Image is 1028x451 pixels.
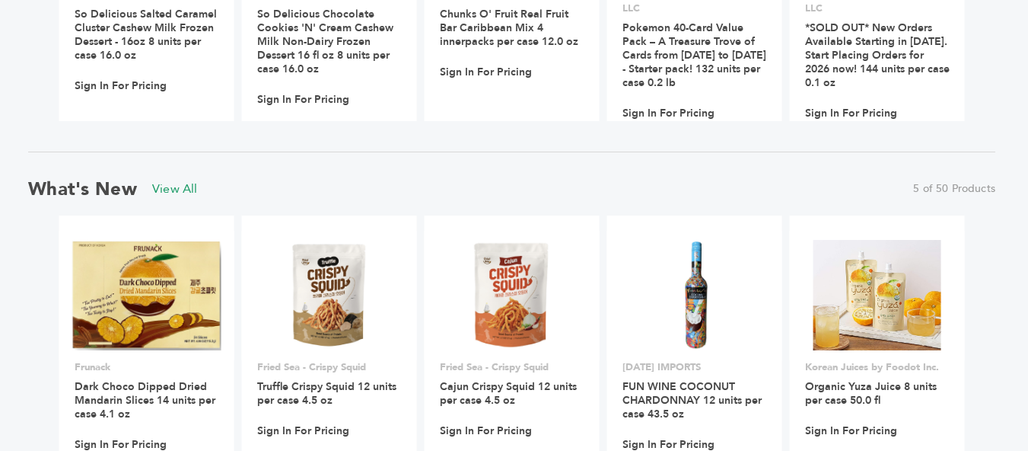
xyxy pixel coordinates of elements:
a: Cajun Crispy Squid 12 units per case 4.5 oz [440,379,577,408]
a: View All [152,181,198,197]
img: Cajun Crispy Squid 12 units per case 4.5 oz [468,240,556,350]
img: Organic Yuza Juice 8 units per case 50.0 fl [813,240,941,350]
a: Sign In For Pricing [257,93,349,107]
a: So Delicious Chocolate Cookies 'N' Cream Cashew Milk Non-Dairy Frozen Dessert 16 fl oz 8 units pe... [257,7,393,76]
a: Sign In For Pricing [440,424,532,438]
a: Sign In For Pricing [805,107,897,120]
a: Dark Choco Dipped Dried Mandarin Slices 14 units per case 4.1 oz [75,379,215,421]
span: 5 of 50 Products [913,181,995,197]
a: Sign In For Pricing [622,107,715,120]
a: So Delicious Salted Caramel Cluster Cashew Milk Frozen Dessert - 16oz 8 units per case 16.0 oz [75,7,217,62]
h2: What's New [28,177,137,202]
p: Korean Juices by Foodot Inc. [805,360,950,374]
a: Sign In For Pricing [257,424,349,438]
a: Chunks O' Fruit Real Fruit Bar Caribbean Mix 4 innerpacks per case 12.0 oz [440,7,578,49]
p: Frunack [75,360,219,374]
p: Fried Sea - Crispy Squid [257,360,402,374]
img: FUN WINE COCONUT CHARDONNAY 12 units per case 43.5 oz [677,240,711,350]
a: FUN WINE COCONUT CHARDONNAY 12 units per case 43.5 oz [622,379,762,421]
a: Organic Yuza Juice 8 units per case 50.0 fl [805,379,937,408]
a: Sign In For Pricing [440,66,532,79]
a: Sign In For Pricing [805,424,897,438]
a: *SOLD OUT* New Orders Available Starting in [DATE]. Start Placing Orders for 2026 now! 144 units ... [805,21,950,90]
a: Pokemon 40-Card Value Pack – A Treasure Trove of Cards from [DATE] to [DATE] - Starter pack! 132 ... [622,21,766,90]
p: [DATE] IMPORTS [622,360,767,374]
p: Fried Sea - Crispy Squid [440,360,584,374]
a: Truffle Crispy Squid 12 units per case 4.5 oz [257,379,396,408]
a: Sign In For Pricing [75,79,167,93]
img: Truffle Crispy Squid 12 units per case 4.5 oz [282,240,377,350]
img: Dark Choco Dipped Dried Mandarin Slices 14 units per case 4.1 oz [72,240,221,350]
